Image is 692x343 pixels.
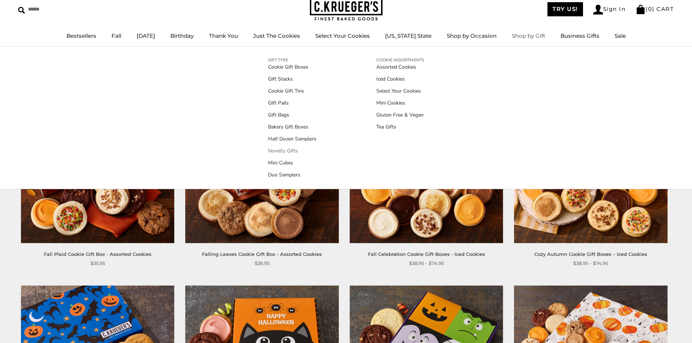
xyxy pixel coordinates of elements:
iframe: Sign Up via Text for Offers [6,315,75,337]
img: Search [18,7,25,14]
a: Fall [112,32,121,39]
a: [US_STATE] State [385,32,432,39]
a: TRY US! [547,2,583,16]
span: 0 [648,5,652,12]
a: Tea Gifts [376,123,424,131]
span: $38.95 - $74.95 [409,260,444,267]
a: GIFT TYPE [268,57,316,63]
a: Gift Pails [268,99,316,107]
a: (0) CART [636,5,674,12]
a: COOKIE ASSORTMENTS [376,57,424,63]
a: Cozy Autumn Cookie Gift Boxes – Iced Cookies [534,251,647,257]
a: Business Gifts [561,32,599,39]
a: Assorted Cookies [376,63,424,71]
a: Duo Samplers [268,171,316,179]
a: Shop by Gift [512,32,545,39]
a: Shop by Occasion [447,32,497,39]
a: Bestsellers [66,32,96,39]
a: Cookie Gift Tins [268,87,316,95]
a: [DATE] [137,32,155,39]
a: Half Dozen Samplers [268,135,316,143]
a: Gluten Free & Vegan [376,111,424,119]
a: Select Your Cookies [315,32,370,39]
a: Bakery Gift Boxes [268,123,316,131]
a: Cookie Gift Boxes [268,63,316,71]
a: Falling Leaves Cookie Gift Box - Assorted Cookies [202,251,322,257]
span: $26.95 [255,260,270,267]
a: Birthday [170,32,194,39]
img: Account [593,5,603,15]
a: Iced Cookies [376,75,424,83]
img: Bag [636,5,646,14]
span: $38.95 - $74.95 [573,260,608,267]
a: Mini Cookies [376,99,424,107]
a: Gift Bags [268,111,316,119]
a: Mini Cubes [268,159,316,167]
input: Search [18,4,105,15]
a: Just The Cookies [253,32,300,39]
a: Thank You [209,32,238,39]
a: Gift Stacks [268,75,316,83]
a: Fall Celebration Cookie Gift Boxes - Iced Cookies [368,251,485,257]
a: Select Your Cookies [376,87,424,95]
a: Fall Plaid Cookie Gift Box - Assorted Cookies [44,251,151,257]
a: Sign In [593,5,626,15]
a: Sale [615,32,626,39]
a: Novelty Gifts [268,147,316,155]
span: $35.95 [90,260,105,267]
